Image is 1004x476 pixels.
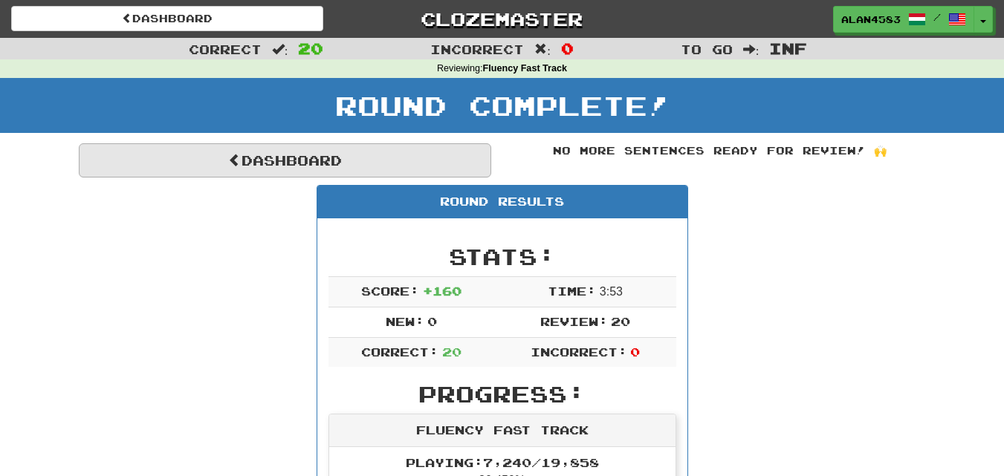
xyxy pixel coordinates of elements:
span: Correct: [361,345,438,359]
span: 0 [427,314,437,328]
span: / [933,12,941,22]
div: Fluency Fast Track [329,414,676,447]
a: alan4583 / [833,6,974,33]
span: 3 : 53 [600,285,623,298]
span: Score: [361,284,419,298]
h1: Round Complete! [5,91,999,120]
span: 0 [561,39,574,57]
div: Round Results [317,186,687,218]
span: : [534,43,551,56]
span: Playing: 7,240 / 19,858 [406,455,599,469]
span: : [272,43,288,56]
span: 20 [442,345,461,359]
a: Dashboard [11,6,323,31]
span: Review: [540,314,608,328]
h2: Progress: [328,382,676,406]
span: Time: [548,284,596,298]
a: Dashboard [79,143,491,177]
span: Incorrect [430,42,524,56]
span: Inf [769,39,807,57]
span: To go [681,42,733,56]
span: alan4583 [841,13,901,26]
span: 20 [298,39,323,57]
div: No more sentences ready for review! 🙌 [514,143,926,158]
span: Correct [189,42,262,56]
span: New: [386,314,424,328]
span: Incorrect: [531,345,627,359]
span: : [743,43,760,56]
span: 20 [611,314,630,328]
span: 0 [630,345,640,359]
strong: Fluency Fast Track [483,63,567,74]
h2: Stats: [328,244,676,269]
a: Clozemaster [346,6,658,32]
span: + 160 [423,284,461,298]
